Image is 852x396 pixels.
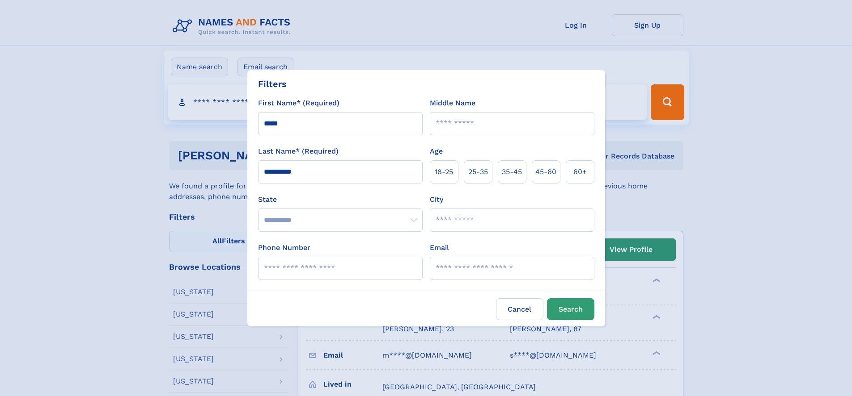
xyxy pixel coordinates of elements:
[258,194,423,205] label: State
[430,146,443,157] label: Age
[430,98,475,108] label: Middle Name
[258,146,339,157] label: Last Name* (Required)
[430,242,449,253] label: Email
[430,194,443,205] label: City
[258,98,339,108] label: First Name* (Required)
[258,242,310,253] label: Phone Number
[496,298,543,320] label: Cancel
[573,167,587,177] span: 60+
[435,167,453,177] span: 18‑25
[258,77,287,91] div: Filters
[468,167,488,177] span: 25‑35
[502,167,522,177] span: 35‑45
[547,298,594,320] button: Search
[535,167,556,177] span: 45‑60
